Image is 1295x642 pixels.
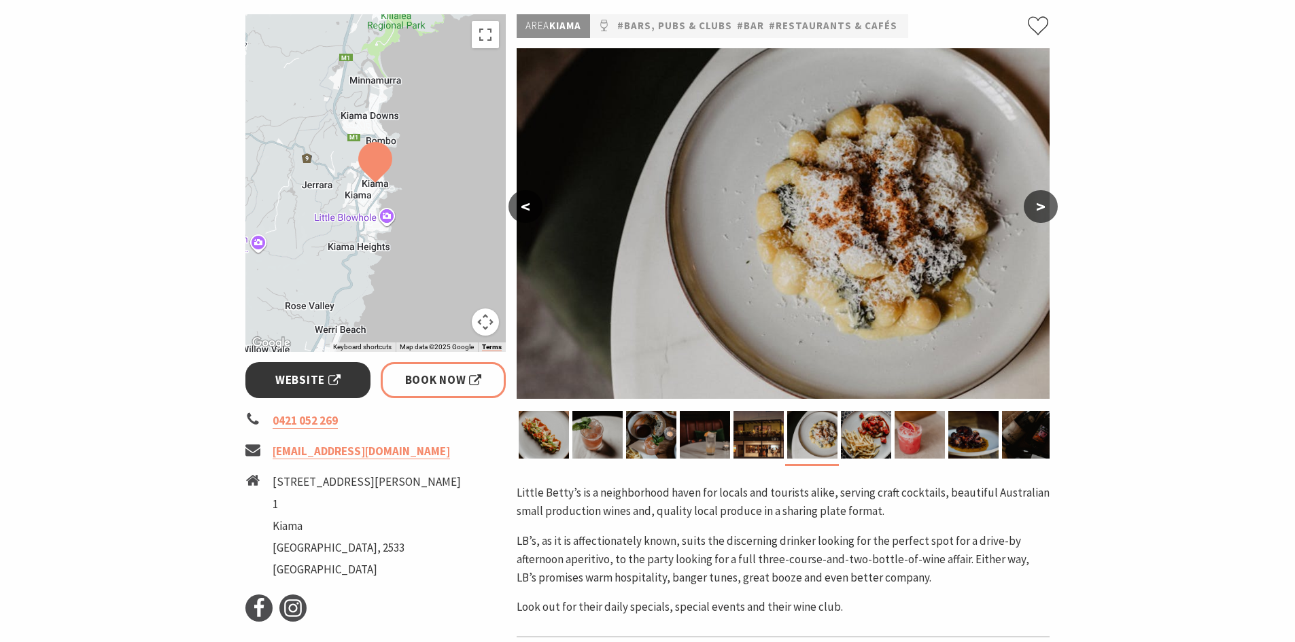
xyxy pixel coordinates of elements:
button: Map camera controls [472,308,499,336]
img: live music local musician support local [733,411,784,459]
a: Terms [482,343,502,351]
img: Gnocchi, ricotta, spinach, lemon cream [517,48,1050,399]
button: Keyboard shortcuts [333,342,392,352]
a: #bar [737,18,764,35]
img: Google [249,334,294,352]
a: Open this area in Google Maps (opens a new window) [249,334,294,352]
p: Kiama [517,14,590,38]
li: 1 [273,495,461,514]
p: LB’s, as it is affectionately known, suits the discerning drinker looking for the perfect spot fo... [517,532,1050,588]
img: Grilled Octopus, nduja, burnt honey [948,411,999,459]
img: craft cocktails [572,411,623,459]
img: Margarita time best cocktails south coast [895,411,945,459]
li: [STREET_ADDRESS][PERSON_NAME] [273,473,461,491]
li: Kiama [273,517,461,535]
img: Best cocktail bar kiama [680,411,730,459]
button: Toggle fullscreen view [472,21,499,48]
p: Look out for their daily specials, special events and their wine club. [517,598,1050,616]
button: > [1024,190,1058,223]
li: [GEOGRAPHIC_DATA], 2533 [273,539,461,557]
a: Book Now [381,362,506,398]
a: [EMAIL_ADDRESS][DOMAIN_NAME] [273,444,450,459]
p: Little Betty’s is a neighborhood haven for locals and tourists alike, serving craft cocktails, be... [517,484,1050,520]
img: twc, the wine club, wine lovers [1002,411,1052,459]
button: < [508,190,542,223]
span: Area [525,19,549,32]
li: [GEOGRAPHIC_DATA] [273,560,461,579]
a: #Restaurants & Cafés [769,18,897,35]
img: Bluefin tuna, fresh sashimi, local produce [841,411,891,459]
a: #Bars, Pubs & Clubs [617,18,732,35]
a: 0421 052 269 [273,413,338,429]
span: Book Now [405,371,482,389]
img: foodie, restaurant, kiama [626,411,676,459]
img: Gnocchi, ricotta, spinach, lemon cream [787,411,838,459]
img: kingfish, fresh sashimi, local produce [519,411,569,459]
span: Website [275,371,341,389]
a: Website [245,362,371,398]
span: Map data ©2025 Google [400,343,474,351]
